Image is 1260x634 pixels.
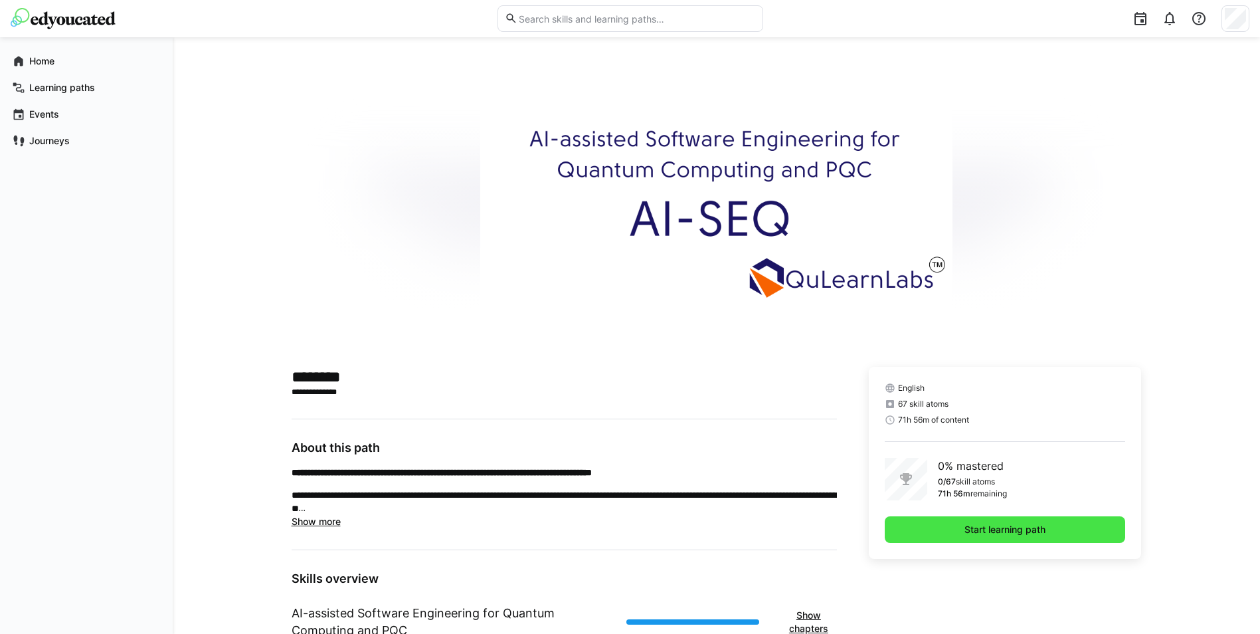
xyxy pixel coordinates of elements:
[292,572,837,586] h3: Skills overview
[962,523,1047,536] span: Start learning path
[970,488,1007,499] p: remaining
[956,476,995,487] p: skill atoms
[292,441,837,455] h3: About this path
[938,476,956,487] p: 0/67
[938,458,1007,474] p: 0% mastered
[898,415,969,425] span: 71h 56m of content
[885,516,1126,543] button: Start learning path
[898,383,925,393] span: English
[898,399,948,409] span: 67 skill atoms
[938,488,970,499] p: 71h 56m
[292,516,341,527] span: Show more
[517,13,755,25] input: Search skills and learning paths…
